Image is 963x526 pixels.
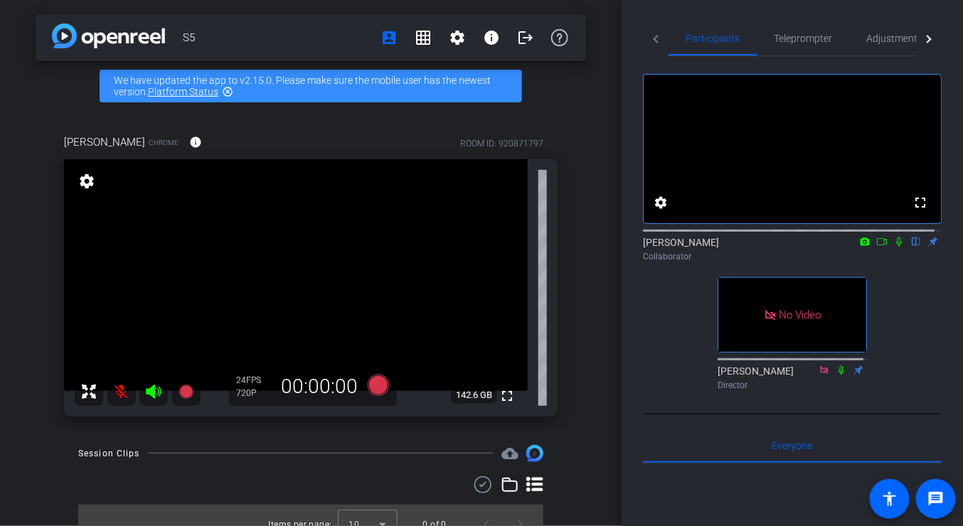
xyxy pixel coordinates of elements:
mat-icon: settings [652,194,669,211]
span: Everyone [772,441,813,451]
div: Collaborator [643,250,942,263]
mat-icon: grid_on [415,29,432,46]
mat-icon: cloud_upload [501,445,518,462]
span: Chrome [149,137,179,148]
img: Session clips [526,445,543,462]
span: No Video [779,308,821,321]
div: 00:00:00 [272,375,367,399]
mat-icon: flip [908,235,925,247]
span: S5 [183,23,372,52]
mat-icon: settings [449,29,466,46]
mat-icon: fullscreen [499,387,516,404]
span: Teleprompter [774,33,832,43]
div: Session Clips [78,446,140,461]
div: [PERSON_NAME] [718,364,867,392]
img: app-logo [52,23,165,48]
div: We have updated the app to v2.15.0. Please make sure the mobile user has the newest version. [100,70,522,102]
mat-icon: highlight_off [222,86,233,97]
mat-icon: message [927,490,945,508]
span: 142.6 GB [451,387,497,404]
span: FPS [246,375,261,385]
div: [PERSON_NAME] [643,235,942,263]
mat-icon: info [483,29,500,46]
span: Adjustments [866,33,922,43]
div: 720P [236,387,272,399]
mat-icon: settings [77,173,97,190]
span: Participants [686,33,740,43]
span: Destinations for your clips [501,445,518,462]
mat-icon: accessibility [881,490,898,508]
span: [PERSON_NAME] [64,134,145,150]
div: ROOM ID: 920871797 [460,137,543,150]
div: 24 [236,375,272,386]
mat-icon: info [189,136,202,149]
mat-icon: fullscreen [912,194,929,211]
mat-icon: logout [517,29,534,46]
div: Director [718,379,867,392]
mat-icon: account_box [381,29,398,46]
a: Platform Status [148,86,218,97]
